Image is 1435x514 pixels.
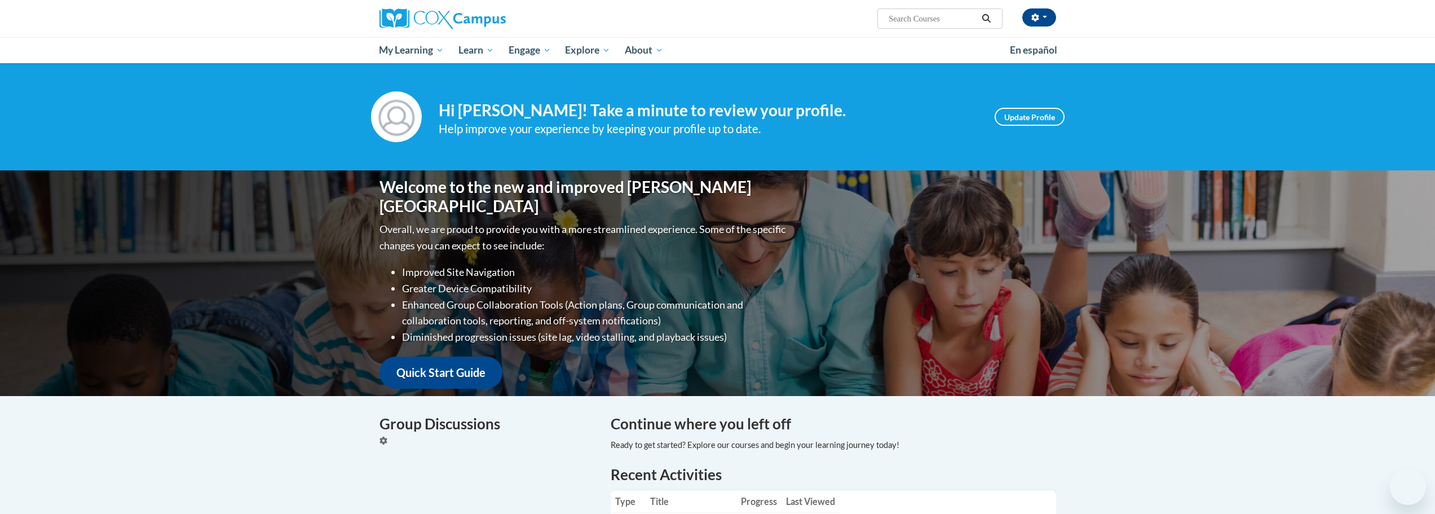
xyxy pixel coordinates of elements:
li: Greater Device Compatibility [402,280,788,297]
h1: Recent Activities [611,464,1056,485]
span: Explore [565,43,610,57]
iframe: Button to launch messaging window [1390,469,1426,505]
span: En español [1010,44,1057,56]
a: Learn [451,37,501,63]
a: About [617,37,670,63]
h4: Group Discussions [379,413,594,435]
img: Cox Campus [379,8,506,29]
span: Engage [509,43,551,57]
span: My Learning [379,43,444,57]
a: Update Profile [995,108,1065,126]
h1: Welcome to the new and improved [PERSON_NAME][GEOGRAPHIC_DATA] [379,178,788,216]
th: Title [646,490,736,513]
a: My Learning [372,37,452,63]
th: Last Viewed [781,490,840,513]
th: Progress [736,490,781,513]
li: Diminished progression issues (site lag, video stalling, and playback issues) [402,329,788,345]
th: Type [611,490,646,513]
a: Quick Start Guide [379,357,502,389]
img: Profile Image [371,91,422,142]
a: Cox Campus [379,8,594,29]
h4: Hi [PERSON_NAME]! Take a minute to review your profile. [439,101,978,120]
a: En español [1003,38,1065,62]
a: Engage [501,37,558,63]
div: Help improve your experience by keeping your profile up to date. [439,120,978,138]
p: Overall, we are proud to provide you with a more streamlined experience. Some of the specific cha... [379,221,788,254]
div: Main menu [363,37,1073,63]
h4: Continue where you left off [611,413,1056,435]
span: Learn [458,43,494,57]
input: Search Courses [888,12,978,25]
button: Account Settings [1022,8,1056,27]
li: Enhanced Group Collaboration Tools (Action plans, Group communication and collaboration tools, re... [402,297,788,330]
li: Improved Site Navigation [402,264,788,280]
button: Search [978,12,995,25]
a: Explore [558,37,617,63]
span: About [625,43,663,57]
